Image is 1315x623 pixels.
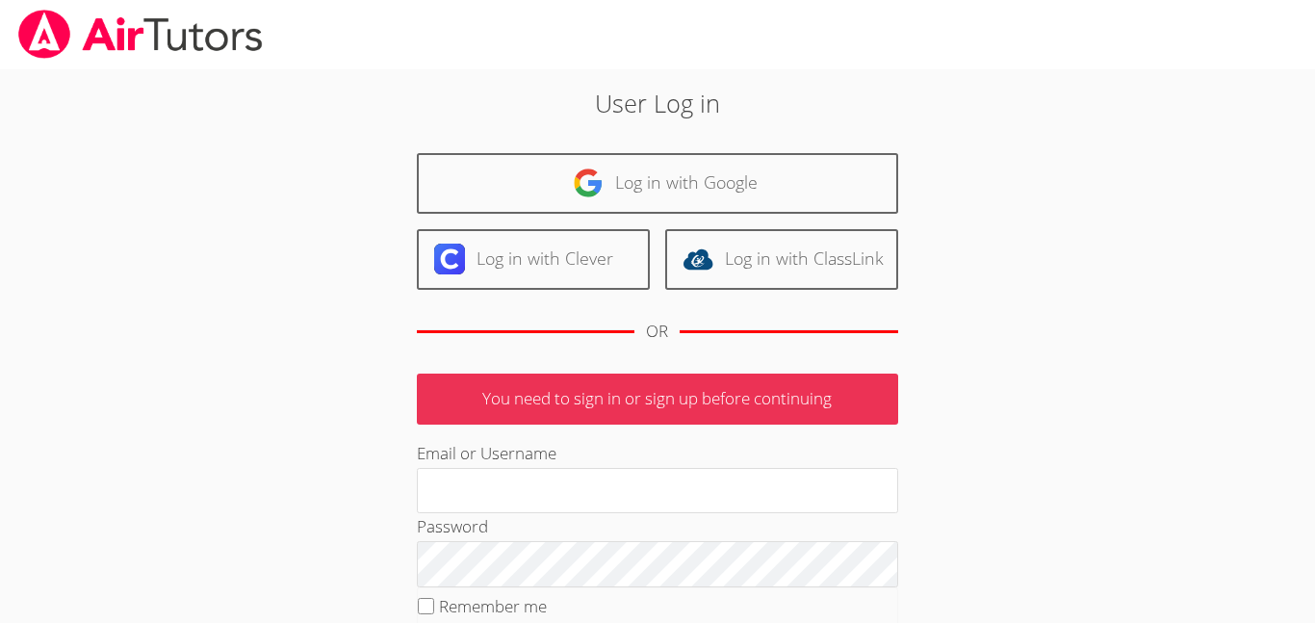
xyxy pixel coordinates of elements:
img: google-logo-50288ca7cdecda66e5e0955fdab243c47b7ad437acaf1139b6f446037453330a.svg [573,168,604,198]
div: OR [646,318,668,346]
img: airtutors_banner-c4298cdbf04f3fff15de1276eac7730deb9818008684d7c2e4769d2f7ddbe033.png [16,10,265,59]
label: Remember me [439,595,547,617]
a: Log in with Google [417,153,898,214]
img: classlink-logo-d6bb404cc1216ec64c9a2012d9dc4662098be43eaf13dc465df04b49fa7ab582.svg [683,244,713,274]
a: Log in with Clever [417,229,650,290]
h2: User Log in [302,85,1013,121]
img: clever-logo-6eab21bc6e7a338710f1a6ff85c0baf02591cd810cc4098c63d3a4b26e2feb20.svg [434,244,465,274]
a: Log in with ClassLink [665,229,898,290]
label: Password [417,515,488,537]
p: You need to sign in or sign up before continuing [417,374,898,425]
label: Email or Username [417,442,556,464]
